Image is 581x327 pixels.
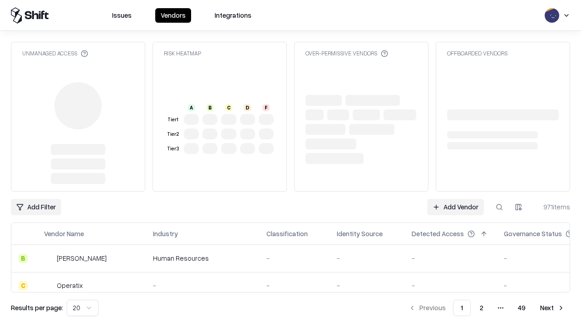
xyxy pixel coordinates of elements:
[412,253,489,263] div: -
[166,116,180,124] div: Tier 1
[427,199,484,215] a: Add Vendor
[19,254,28,263] div: B
[244,104,251,111] div: D
[337,229,383,238] div: Identity Source
[511,300,533,316] button: 49
[305,50,388,57] div: Over-Permissive Vendors
[22,50,88,57] div: Unmanaged Access
[57,281,83,290] div: Operatix
[453,300,471,316] button: 1
[473,300,491,316] button: 2
[447,50,507,57] div: Offboarded Vendors
[266,229,308,238] div: Classification
[166,145,180,153] div: Tier 3
[207,104,214,111] div: B
[166,130,180,138] div: Tier 2
[535,300,570,316] button: Next
[11,199,61,215] button: Add Filter
[57,253,107,263] div: [PERSON_NAME]
[153,253,252,263] div: Human Resources
[412,281,489,290] div: -
[266,253,322,263] div: -
[19,281,28,290] div: C
[412,229,464,238] div: Detected Access
[44,254,53,263] img: Deel
[266,281,322,290] div: -
[262,104,270,111] div: F
[403,300,570,316] nav: pagination
[153,229,178,238] div: Industry
[225,104,232,111] div: C
[504,229,562,238] div: Governance Status
[188,104,195,111] div: A
[164,50,201,57] div: Risk Heatmap
[44,229,84,238] div: Vendor Name
[337,253,397,263] div: -
[44,281,53,290] img: Operatix
[11,303,63,312] p: Results per page:
[155,8,191,23] button: Vendors
[107,8,137,23] button: Issues
[153,281,252,290] div: -
[209,8,257,23] button: Integrations
[534,202,570,212] div: 971 items
[337,281,397,290] div: -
